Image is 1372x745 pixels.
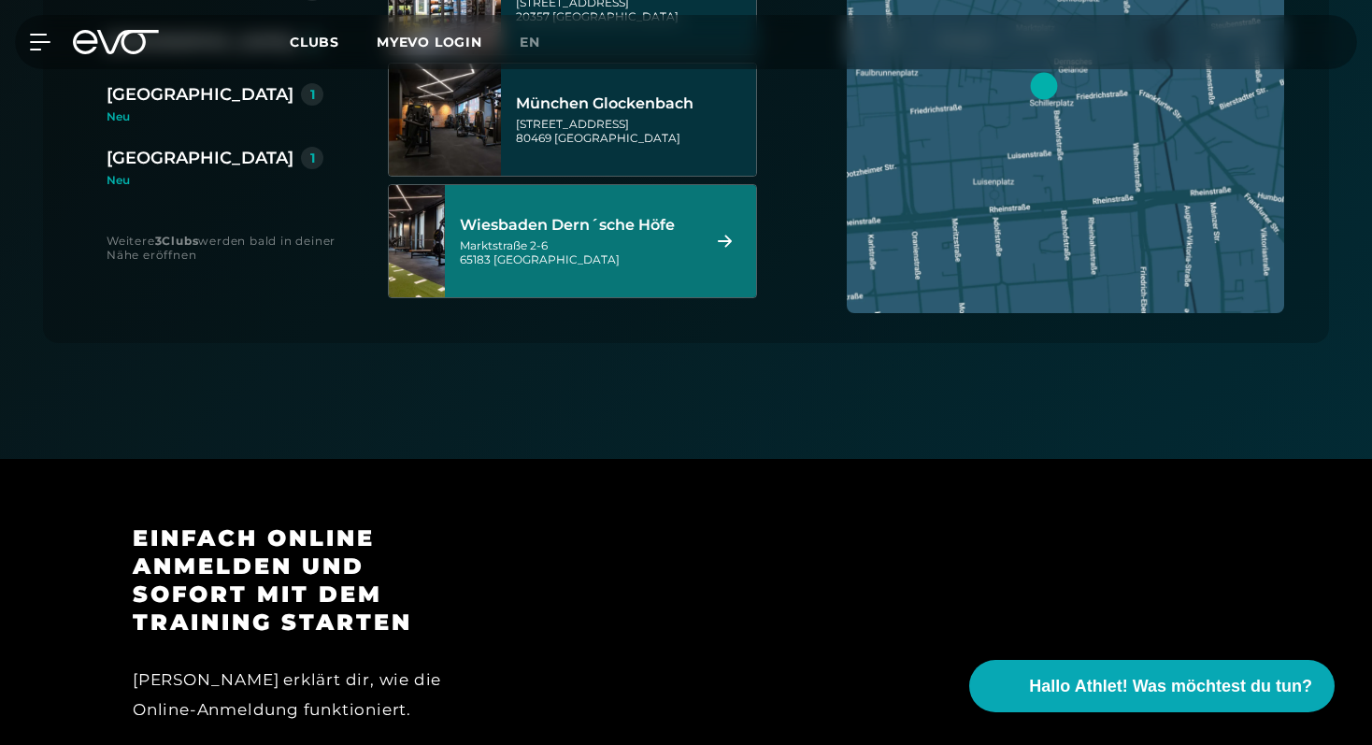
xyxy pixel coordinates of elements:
div: [PERSON_NAME] erklärt dir, wie die Online-Anmeldung funktioniert. [133,665,466,725]
div: München Glockenbach [516,94,750,113]
div: [STREET_ADDRESS] 80469 [GEOGRAPHIC_DATA] [516,117,750,145]
div: [GEOGRAPHIC_DATA] [107,81,293,107]
div: Weitere werden bald in deiner Nähe eröffnen [107,234,350,262]
span: Clubs [290,34,339,50]
strong: 3 [155,234,163,248]
h3: Einfach online anmelden und sofort mit dem Training starten [133,524,466,637]
a: Clubs [290,33,377,50]
div: 1 [310,151,315,165]
span: en [520,34,540,50]
img: München Glockenbach [389,64,501,176]
div: Neu [107,175,323,186]
img: Wiesbaden Dern´sche Höfe [361,185,473,297]
div: Neu [107,111,338,122]
span: Hallo Athlet! Was möchtest du tun? [1029,674,1312,699]
div: [GEOGRAPHIC_DATA] [107,145,293,171]
a: MYEVO LOGIN [377,34,482,50]
button: Hallo Athlet! Was möchtest du tun? [969,660,1335,712]
div: 1 [310,88,315,101]
strong: Clubs [162,234,198,248]
a: en [520,32,563,53]
div: Wiesbaden Dern´sche Höfe [460,216,694,235]
div: Marktstraße 2-6 65183 [GEOGRAPHIC_DATA] [460,238,694,266]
